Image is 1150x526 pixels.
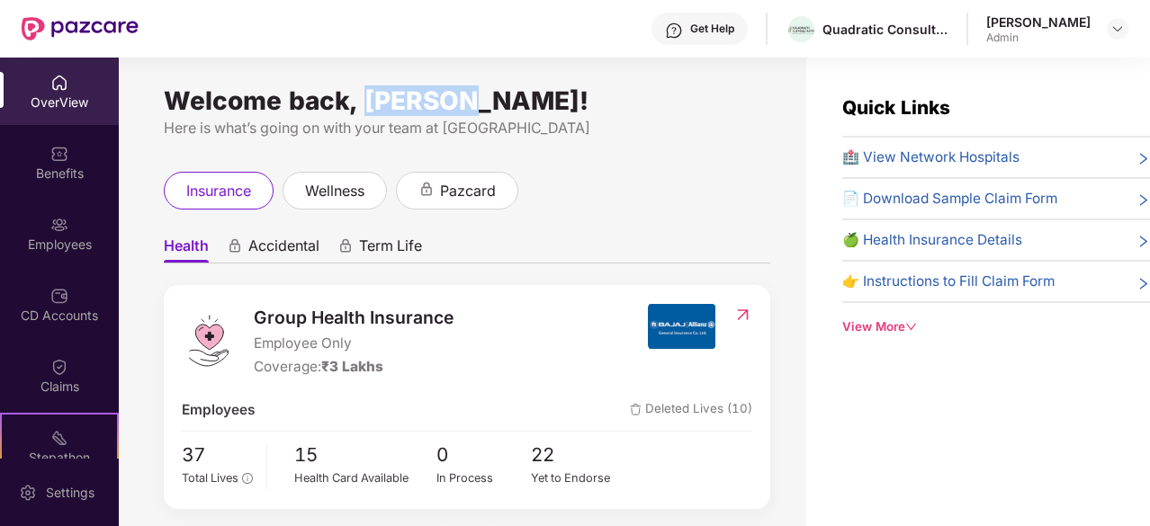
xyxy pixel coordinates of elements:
[986,31,1091,45] div: Admin
[986,13,1091,31] div: [PERSON_NAME]
[305,180,364,202] span: wellness
[842,229,1022,251] span: 🍏 Health Insurance Details
[1137,150,1150,168] span: right
[733,306,752,324] img: RedirectIcon
[788,26,814,34] img: quadratic_consultants_logo_3.png
[242,473,252,483] span: info-circle
[359,236,422,263] span: Term Life
[182,441,253,470] span: 37
[227,238,243,254] div: animation
[436,441,532,470] span: 0
[440,180,496,202] span: pazcard
[842,96,950,119] span: Quick Links
[294,469,436,487] div: Health Card Available
[842,147,1020,168] span: 🏥 View Network Hospitals
[19,484,37,502] img: svg+xml;base64,PHN2ZyBpZD0iU2V0dGluZy0yMHgyMCIgeG1sbnM9Imh0dHA6Ly93d3cudzMub3JnLzIwMDAvc3ZnIiB3aW...
[1110,22,1125,36] img: svg+xml;base64,PHN2ZyBpZD0iRHJvcGRvd24tMzJ4MzIiIHhtbG5zPSJodHRwOi8vd3d3LnczLm9yZy8yMDAwL3N2ZyIgd2...
[164,94,770,108] div: Welcome back, [PERSON_NAME]!
[164,236,209,263] span: Health
[1137,192,1150,210] span: right
[50,145,68,163] img: svg+xml;base64,PHN2ZyBpZD0iQmVuZWZpdHMiIHhtbG5zPSJodHRwOi8vd3d3LnczLm9yZy8yMDAwL3N2ZyIgd2lkdGg9Ij...
[321,358,383,375] span: ₹3 Lakhs
[182,314,236,368] img: logo
[186,180,251,202] span: insurance
[842,317,1150,336] div: View More
[822,21,948,38] div: Quadratic Consultants
[337,238,354,254] div: animation
[905,321,917,333] span: down
[50,358,68,376] img: svg+xml;base64,PHN2ZyBpZD0iQ2xhaW0iIHhtbG5zPSJodHRwOi8vd3d3LnczLm9yZy8yMDAwL3N2ZyIgd2lkdGg9IjIwIi...
[50,74,68,92] img: svg+xml;base64,PHN2ZyBpZD0iSG9tZSIgeG1sbnM9Imh0dHA6Ly93d3cudzMub3JnLzIwMDAvc3ZnIiB3aWR0aD0iMjAiIG...
[182,471,238,485] span: Total Lives
[50,287,68,305] img: svg+xml;base64,PHN2ZyBpZD0iQ0RfQWNjb3VudHMiIGRhdGEtbmFtZT0iQ0QgQWNjb3VudHMiIHhtbG5zPSJodHRwOi8vd3...
[254,333,454,354] span: Employee Only
[436,469,532,487] div: In Process
[1137,233,1150,251] span: right
[531,469,626,487] div: Yet to Endorse
[294,441,436,470] span: 15
[665,22,683,40] img: svg+xml;base64,PHN2ZyBpZD0iSGVscC0zMngzMiIgeG1sbnM9Imh0dHA6Ly93d3cudzMub3JnLzIwMDAvc3ZnIiB3aWR0aD...
[182,399,255,421] span: Employees
[50,216,68,234] img: svg+xml;base64,PHN2ZyBpZD0iRW1wbG95ZWVzIiB4bWxucz0iaHR0cDovL3d3dy53My5vcmcvMjAwMC9zdmciIHdpZHRoPS...
[842,188,1057,210] span: 📄 Download Sample Claim Form
[648,304,715,349] img: insurerIcon
[22,17,139,40] img: New Pazcare Logo
[50,429,68,447] img: svg+xml;base64,PHN2ZyB4bWxucz0iaHR0cDovL3d3dy53My5vcmcvMjAwMC9zdmciIHdpZHRoPSIyMSIgaGVpZ2h0PSIyMC...
[1137,274,1150,292] span: right
[690,22,734,36] div: Get Help
[254,356,454,378] div: Coverage:
[248,236,319,263] span: Accidental
[254,304,454,331] span: Group Health Insurance
[2,449,117,467] div: Stepathon
[630,399,752,421] span: Deleted Lives (10)
[630,404,642,415] img: deleteIcon
[418,182,435,198] div: animation
[842,271,1055,292] span: 👉 Instructions to Fill Claim Form
[531,441,626,470] span: 22
[40,484,100,502] div: Settings
[164,117,770,139] div: Here is what’s going on with your team at [GEOGRAPHIC_DATA]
